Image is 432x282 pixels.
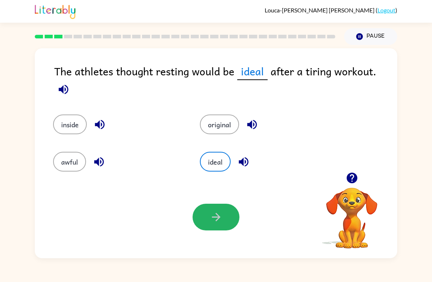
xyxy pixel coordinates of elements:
button: ideal [200,152,231,172]
button: inside [53,114,87,134]
button: original [200,114,239,134]
span: Louca-[PERSON_NAME] [PERSON_NAME] [265,7,376,14]
img: Literably [35,3,75,19]
button: awful [53,152,86,172]
video: Your browser must support playing .mp4 files to use Literably. Please try using another browser. [315,176,388,249]
button: Pause [344,28,397,45]
div: The athletes thought resting would be after a tiring workout. [54,63,397,100]
a: Logout [377,7,395,14]
div: ( ) [265,7,397,14]
span: ideal [237,63,268,80]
